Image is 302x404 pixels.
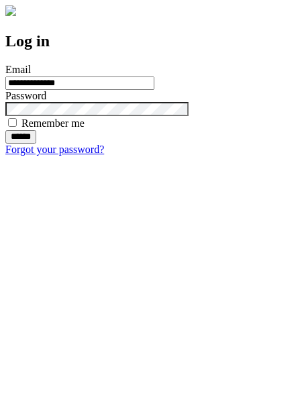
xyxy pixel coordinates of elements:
[5,64,31,75] label: Email
[5,144,104,155] a: Forgot your password?
[5,32,297,50] h2: Log in
[5,5,16,16] img: logo-4e3dc11c47720685a147b03b5a06dd966a58ff35d612b21f08c02c0306f2b779.png
[5,90,46,101] label: Password
[21,117,85,129] label: Remember me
